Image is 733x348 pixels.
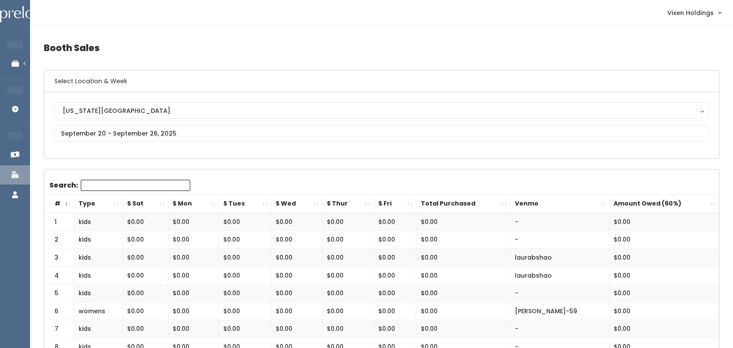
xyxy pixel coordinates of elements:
td: $0.00 [271,266,322,284]
td: $0.00 [271,248,322,266]
td: $0.00 [219,213,271,231]
td: $0.00 [122,248,168,266]
td: $0.00 [374,284,416,303]
td: kids [74,231,123,249]
td: [PERSON_NAME]-59 [510,302,609,320]
td: 2 [44,231,74,249]
td: $0.00 [168,266,219,284]
td: $0.00 [168,248,219,266]
td: $0.00 [416,248,510,266]
td: kids [74,213,123,231]
td: $0.00 [374,266,416,284]
td: $0.00 [609,266,718,284]
div: [US_STATE][GEOGRAPHIC_DATA] [63,106,700,115]
td: laurabshao [510,266,609,284]
td: $0.00 [122,213,168,231]
a: Vixen Holdings [659,3,730,22]
span: Vixen Holdings [667,8,714,18]
td: $0.00 [322,231,374,249]
td: $0.00 [416,266,510,284]
td: - [510,284,609,303]
td: $0.00 [609,302,718,320]
td: $0.00 [168,302,219,320]
input: Search: [81,180,190,191]
td: $0.00 [374,213,416,231]
td: 6 [44,302,74,320]
h4: Booth Sales [44,36,719,60]
td: kids [74,266,123,284]
td: laurabshao [510,248,609,266]
td: 5 [44,284,74,303]
td: $0.00 [122,302,168,320]
th: $ Mon: activate to sort column ascending [168,195,219,213]
td: $0.00 [219,284,271,303]
td: $0.00 [416,302,510,320]
td: $0.00 [168,231,219,249]
td: $0.00 [122,231,168,249]
td: $0.00 [374,302,416,320]
td: $0.00 [219,248,271,266]
td: 3 [44,248,74,266]
td: $0.00 [322,302,374,320]
td: $0.00 [322,213,374,231]
td: $0.00 [122,266,168,284]
td: $0.00 [322,248,374,266]
td: $0.00 [219,266,271,284]
td: 7 [44,320,74,338]
td: - [510,231,609,249]
td: $0.00 [374,320,416,338]
td: kids [74,248,123,266]
td: $0.00 [609,213,718,231]
th: Type: activate to sort column ascending [74,195,123,213]
td: $0.00 [416,213,510,231]
th: $ Fri: activate to sort column ascending [374,195,416,213]
td: $0.00 [374,231,416,249]
td: $0.00 [322,320,374,338]
td: $0.00 [122,284,168,303]
td: $0.00 [416,284,510,303]
button: [US_STATE][GEOGRAPHIC_DATA] [55,103,709,119]
th: #: activate to sort column descending [44,195,74,213]
td: $0.00 [271,213,322,231]
th: Total Purchased: activate to sort column ascending [416,195,510,213]
td: $0.00 [168,284,219,303]
th: $ Thur: activate to sort column ascending [322,195,374,213]
input: September 20 - September 26, 2025 [55,125,709,142]
td: 1 [44,213,74,231]
td: $0.00 [416,231,510,249]
th: $ Sat: activate to sort column ascending [122,195,168,213]
th: $ Tues: activate to sort column ascending [219,195,271,213]
td: $0.00 [271,231,322,249]
td: kids [74,284,123,303]
td: $0.00 [271,320,322,338]
td: - [510,320,609,338]
td: $0.00 [168,320,219,338]
td: $0.00 [219,320,271,338]
td: $0.00 [374,248,416,266]
td: - [510,213,609,231]
td: $0.00 [416,320,510,338]
th: Amount Owed (60%): activate to sort column ascending [609,195,718,213]
td: $0.00 [322,266,374,284]
td: $0.00 [609,231,718,249]
td: $0.00 [322,284,374,303]
td: kids [74,320,123,338]
td: $0.00 [609,284,718,303]
td: $0.00 [168,213,219,231]
td: $0.00 [219,302,271,320]
td: $0.00 [609,320,718,338]
td: $0.00 [271,302,322,320]
td: $0.00 [271,284,322,303]
td: $0.00 [219,231,271,249]
label: Search: [49,180,190,191]
td: $0.00 [122,320,168,338]
td: womens [74,302,123,320]
th: $ Wed: activate to sort column ascending [271,195,322,213]
h6: Select Location & Week [44,70,719,92]
td: 4 [44,266,74,284]
th: Venmo: activate to sort column ascending [510,195,609,213]
td: $0.00 [609,248,718,266]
